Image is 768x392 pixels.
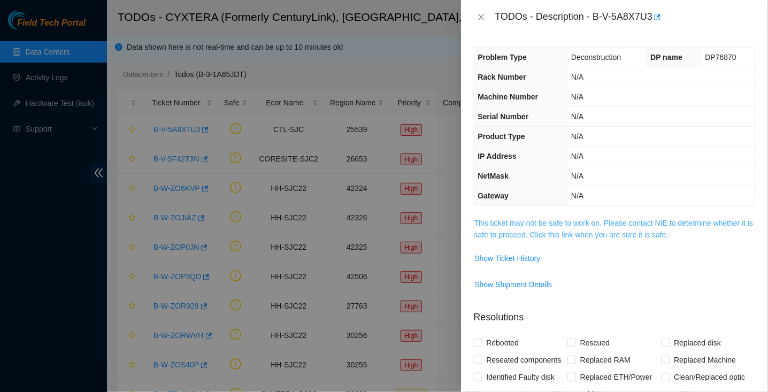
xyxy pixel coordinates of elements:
span: Problem Type [478,53,527,62]
span: Gateway [478,191,509,200]
span: DP name [651,53,683,62]
span: N/A [571,93,583,101]
span: Rebooted [482,334,524,351]
span: Clean/Replaced optic [670,368,750,386]
span: Rescued [576,334,614,351]
span: N/A [571,172,583,180]
span: Replaced RAM [576,351,635,368]
span: Rack Number [478,73,526,81]
span: Replaced Machine [670,351,741,368]
span: DP76870 [705,53,736,62]
span: N/A [571,112,583,121]
p: Resolutions [474,302,755,325]
span: Reseated components [482,351,566,368]
span: N/A [571,73,583,81]
span: IP Address [478,152,517,160]
a: This ticket may not be safe to work on. Please contact NIE to determine whether it is safe to pro... [474,219,754,239]
span: Replaced disk [670,334,726,351]
span: N/A [571,132,583,141]
span: Deconstruction [571,53,621,62]
span: NetMask [478,172,509,180]
button: Show Ticket History [474,250,541,267]
div: TODOs - Description - B-V-5A8X7U3 [495,9,755,26]
span: Show Shipment Details [475,279,552,290]
span: Show Ticket History [475,252,541,264]
button: Close [474,12,489,22]
span: close [477,13,486,21]
span: Serial Number [478,112,529,121]
span: N/A [571,152,583,160]
span: N/A [571,191,583,200]
span: Identified Faulty disk [482,368,559,386]
span: Product Type [478,132,525,141]
button: Show Shipment Details [474,276,553,293]
span: Machine Number [478,93,539,101]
